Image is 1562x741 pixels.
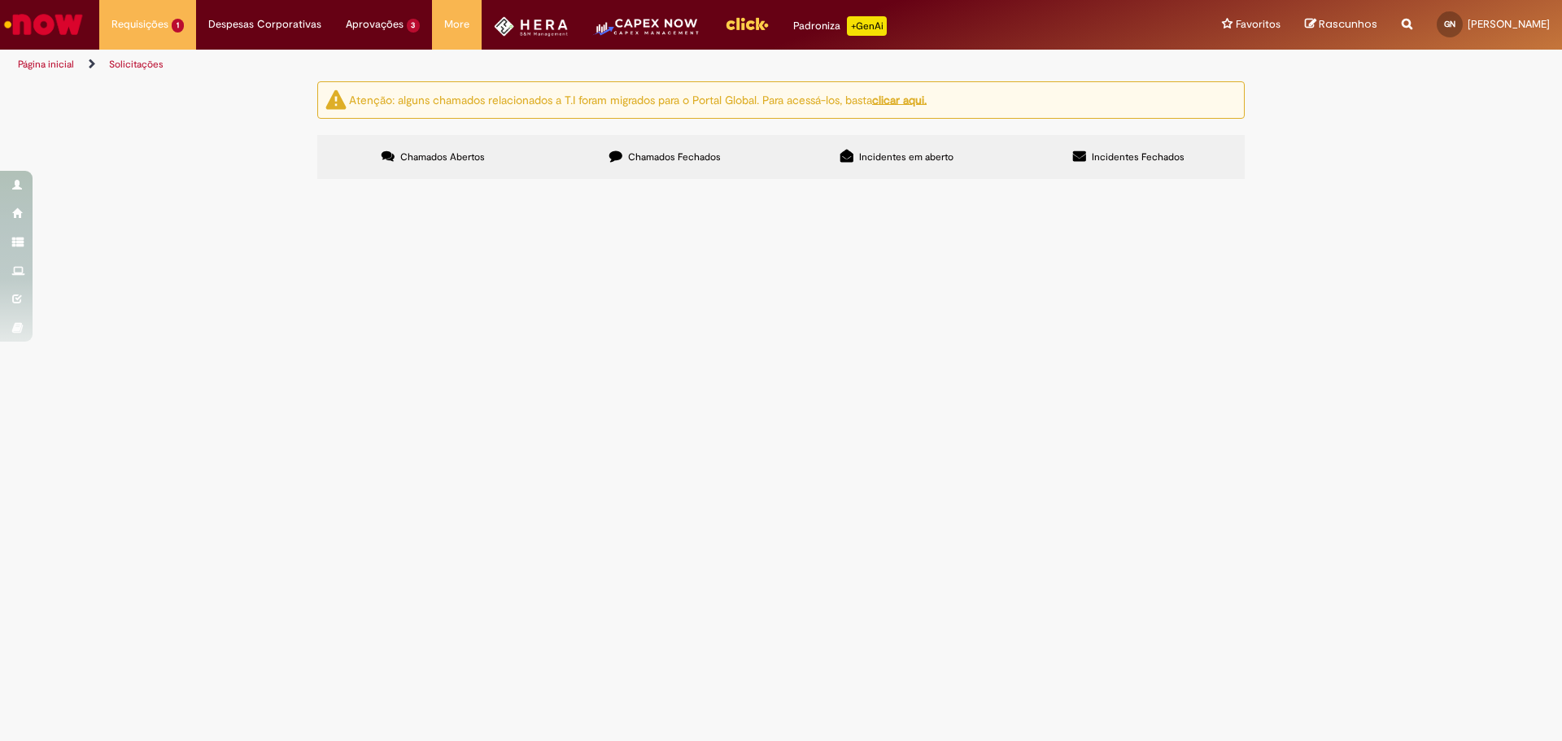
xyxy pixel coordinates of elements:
span: GN [1444,19,1455,29]
span: Rascunhos [1319,16,1377,32]
span: Aprovações [346,16,404,33]
span: 1 [172,19,184,33]
img: click_logo_yellow_360x200.png [725,11,769,36]
ul: Trilhas de página [12,50,1029,80]
a: Página inicial [18,58,74,71]
span: 3 [407,19,421,33]
span: Despesas Corporativas [208,16,321,33]
span: Chamados Fechados [628,150,721,163]
img: CapexLogo5.png [592,16,700,49]
ng-bind-html: Atenção: alguns chamados relacionados a T.I foram migrados para o Portal Global. Para acessá-los,... [349,92,927,107]
img: ServiceNow [2,8,85,41]
a: clicar aqui. [872,92,927,107]
a: Rascunhos [1305,17,1377,33]
span: More [444,16,469,33]
span: Incidentes Fechados [1092,150,1185,163]
span: Incidentes em aberto [859,150,953,163]
p: +GenAi [847,16,887,36]
span: Requisições [111,16,168,33]
img: HeraLogo.png [494,16,568,37]
span: [PERSON_NAME] [1468,17,1550,31]
a: Solicitações [109,58,164,71]
span: Chamados Abertos [400,150,485,163]
div: Padroniza [793,16,887,36]
span: Favoritos [1236,16,1281,33]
